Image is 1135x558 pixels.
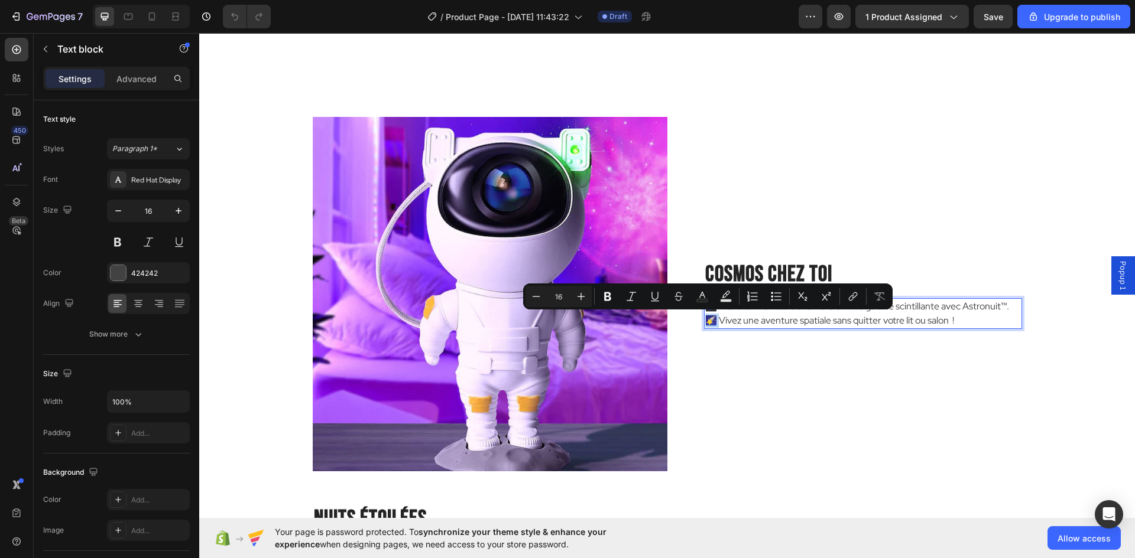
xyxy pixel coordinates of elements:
div: Color [43,494,61,505]
div: Color [43,267,61,278]
button: Allow access [1048,526,1121,550]
div: Padding [43,428,70,438]
p: Text block [57,42,158,56]
span: Allow access [1058,532,1111,544]
button: Upgrade to publish [1017,5,1130,28]
div: Add... [131,526,187,536]
div: Rich Text Editor. Editing area: main [505,265,823,296]
div: Width [43,396,63,407]
span: Popup 1 [918,228,930,257]
img: Alt Image [113,84,468,438]
div: Editor contextual toolbar [523,283,893,309]
div: Size [43,203,74,218]
div: 424242 [131,268,187,279]
div: Font [43,174,58,185]
div: Show more [89,328,144,340]
div: Styles [43,143,64,154]
button: Show more [43,324,190,345]
p: Cosmos Chez Toi [506,228,822,255]
div: Beta [9,216,28,226]
span: Draft [609,11,627,22]
span: Save [984,12,1003,22]
div: Text style [43,114,76,125]
span: 1 product assigned [865,11,942,23]
span: Product Page - [DATE] 11:43:22 [446,11,569,23]
div: Undo/Redo [223,5,271,28]
input: Auto [108,391,189,412]
div: Add... [131,495,187,505]
div: 450 [11,126,28,135]
div: Align [43,296,76,312]
div: Upgrade to publish [1027,11,1120,23]
button: 1 product assigned [855,5,969,28]
p: 7 [77,9,83,24]
div: Background [43,465,100,481]
p: 🌌 Transformez votre chambre en une galaxie scintillante avec Astronuit™. 🌠 Vivez une aventure spa... [506,266,822,295]
button: Paragraph 1* [107,138,190,159]
p: Advanced [116,73,157,85]
p: Nuits Étoilées [115,472,430,500]
div: Size [43,366,74,382]
span: / [440,11,443,23]
div: Add... [131,428,187,439]
div: Image [43,525,64,536]
span: Your page is password protected. To when designing pages, we need access to your store password. [275,526,653,550]
div: Open Intercom Messenger [1095,500,1123,528]
div: Red Hat Display [131,175,187,185]
button: 7 [5,5,88,28]
p: Settings [59,73,92,85]
button: Save [974,5,1013,28]
iframe: Design area [199,33,1135,518]
span: synchronize your theme style & enhance your experience [275,527,607,549]
span: Paragraph 1* [112,143,157,154]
